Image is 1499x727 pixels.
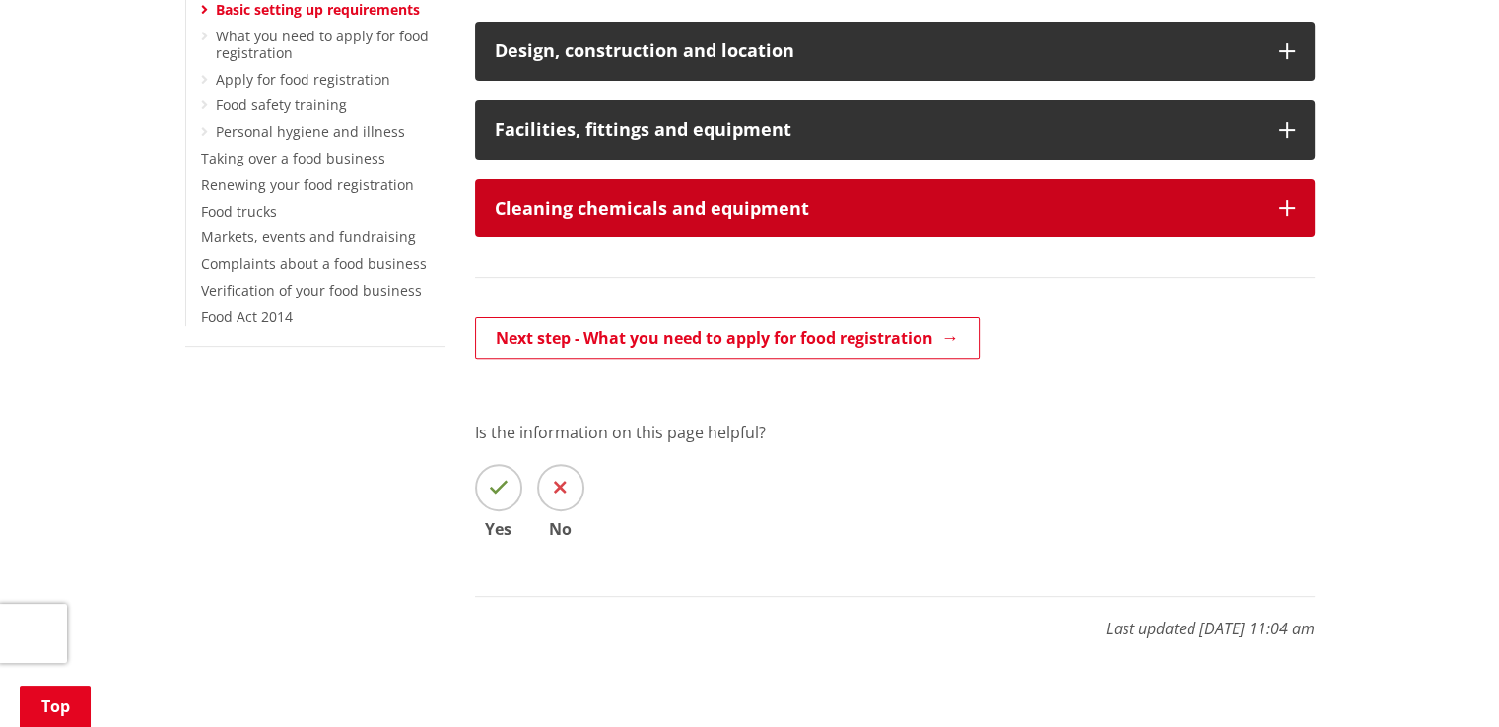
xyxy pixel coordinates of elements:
a: Top [20,686,91,727]
button: Cleaning chemicals and equipment [475,179,1315,238]
h3: Cleaning chemicals and equipment [495,199,1260,219]
a: Food Act 2014 [201,307,293,326]
p: Is the information on this page helpful? [475,421,1315,444]
span: No [537,521,584,537]
iframe: Messenger Launcher [1408,644,1479,715]
a: Verification of your food business [201,281,422,299]
span: Yes [475,521,522,537]
a: Complaints about a food business [201,254,427,273]
a: Apply for food registration [216,70,390,89]
a: Taking over a food business [201,149,385,167]
a: Personal hygiene and illness [216,122,405,141]
a: Food safety training [216,96,347,114]
a: Next step - What you need to apply for food registration [475,317,980,359]
h3: Facilities, fittings and equipment [495,120,1260,140]
h3: Design, construction and location [495,41,1260,61]
button: Facilities, fittings and equipment [475,100,1315,160]
a: Markets, events and fundraising [201,228,416,246]
p: Last updated [DATE] 11:04 am [475,596,1315,640]
a: Renewing your food registration [201,175,414,194]
a: Food trucks [201,202,277,221]
button: Design, construction and location [475,22,1315,81]
a: What you need to apply for food registration [216,27,429,62]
